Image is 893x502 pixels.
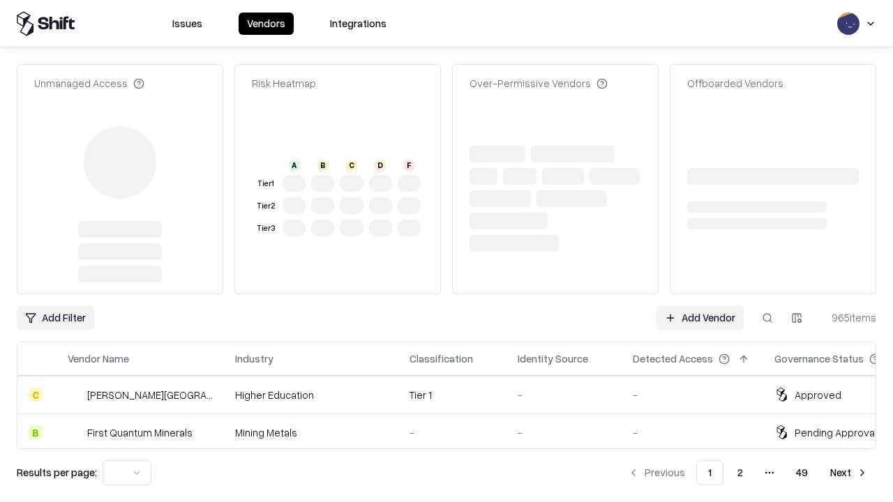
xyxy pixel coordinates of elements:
[164,13,211,35] button: Issues
[410,388,495,402] div: Tier 1
[29,425,43,439] div: B
[633,388,752,402] div: -
[317,160,329,171] div: B
[34,76,144,91] div: Unmanaged Access
[17,465,97,480] p: Results per page:
[820,310,876,325] div: 965 items
[620,460,876,485] nav: pagination
[518,351,588,366] div: Identity Source
[633,425,752,440] div: -
[252,76,316,91] div: Risk Heatmap
[235,425,387,440] div: Mining Metals
[687,76,783,91] div: Offboarded Vendors
[255,200,277,212] div: Tier 2
[87,425,193,440] div: First Quantum Minerals
[235,351,273,366] div: Industry
[68,351,129,366] div: Vendor Name
[403,160,414,171] div: F
[322,13,395,35] button: Integrations
[785,460,819,485] button: 49
[518,425,610,440] div: -
[470,76,608,91] div: Over-Permissive Vendors
[726,460,754,485] button: 2
[239,13,294,35] button: Vendors
[410,425,495,440] div: -
[29,388,43,402] div: C
[255,178,277,190] div: Tier 1
[822,460,876,485] button: Next
[774,351,864,366] div: Governance Status
[17,305,94,330] button: Add Filter
[518,388,610,402] div: -
[68,425,82,439] img: First Quantum Minerals
[375,160,386,171] div: D
[289,160,300,171] div: A
[255,222,277,234] div: Tier 3
[87,388,213,402] div: [PERSON_NAME][GEOGRAPHIC_DATA]
[633,351,713,366] div: Detected Access
[346,160,357,171] div: C
[795,388,841,402] div: Approved
[656,305,744,330] a: Add Vendor
[696,460,723,485] button: 1
[235,388,387,402] div: Higher Education
[795,425,877,440] div: Pending Approval
[68,388,82,402] img: Reichman University
[410,351,473,366] div: Classification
